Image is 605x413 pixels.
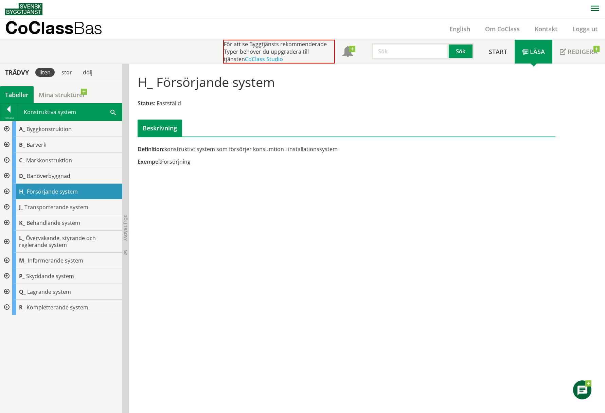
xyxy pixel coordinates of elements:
[19,141,25,148] span: B_
[26,272,74,280] span: Skyddande system
[5,18,117,39] a: CoClassBas
[27,188,78,195] span: Försörjande system
[0,115,17,121] div: Tillbaka
[27,288,71,295] span: Lagrande system
[372,43,449,59] input: Sök
[138,145,412,153] div: konstruktivt system som försörjer konsumtion i installationssystem
[223,40,335,64] div: För att se Byggtjänsts rekommenderade Typer behöver du uppgradera till tjänsten
[138,158,161,165] span: Exempel:
[123,214,128,241] span: Dölj trädvy
[138,145,164,153] span: Definition:
[57,68,76,77] div: stor
[26,157,72,164] span: Markkonstruktion
[24,203,88,211] span: Transporterande system
[157,100,181,107] span: Fastställd
[489,48,507,56] span: Start
[35,68,55,77] div: liten
[530,48,545,56] span: Läsa
[342,47,353,58] span: Notifikationer
[19,304,25,311] span: R_
[5,24,102,32] p: CoClass
[515,40,552,64] a: Läsa
[19,172,25,180] span: D_
[552,40,605,64] a: Redigera
[1,69,33,76] div: Trädvy
[565,25,605,33] a: Logga ut
[19,157,25,164] span: C_
[19,219,25,227] span: K_
[442,25,478,33] a: English
[478,25,527,33] a: Om CoClass
[28,257,83,264] span: Informerande system
[449,43,474,59] button: Sök
[527,25,565,33] a: Kontakt
[568,48,598,56] span: Redigera
[19,125,25,133] span: A_
[138,74,275,89] h1: H_ Försörjande system
[26,125,72,133] span: Byggkonstruktion
[19,188,25,195] span: H_
[19,203,23,211] span: J_
[138,120,182,137] div: Beskrivning
[26,304,88,311] span: Kompletterande system
[26,141,46,148] span: Bärverk
[79,68,96,77] div: dölj
[27,172,70,180] span: Banöverbyggnad
[138,158,412,165] div: Försörjning
[34,86,90,103] a: Mina strukturer
[110,108,116,115] span: Sök i tabellen
[245,55,283,63] a: CoClass Studio
[138,100,155,107] span: Status:
[19,257,26,264] span: M_
[18,104,122,121] div: Konstruktiva system
[5,3,42,15] img: Svensk Byggtjänst
[73,18,102,38] span: Bas
[19,234,96,249] span: Övervakande, styrande och reglerande system
[19,288,26,295] span: Q_
[19,272,25,280] span: P_
[19,234,24,242] span: L_
[481,40,515,64] a: Start
[26,219,80,227] span: Behandlande system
